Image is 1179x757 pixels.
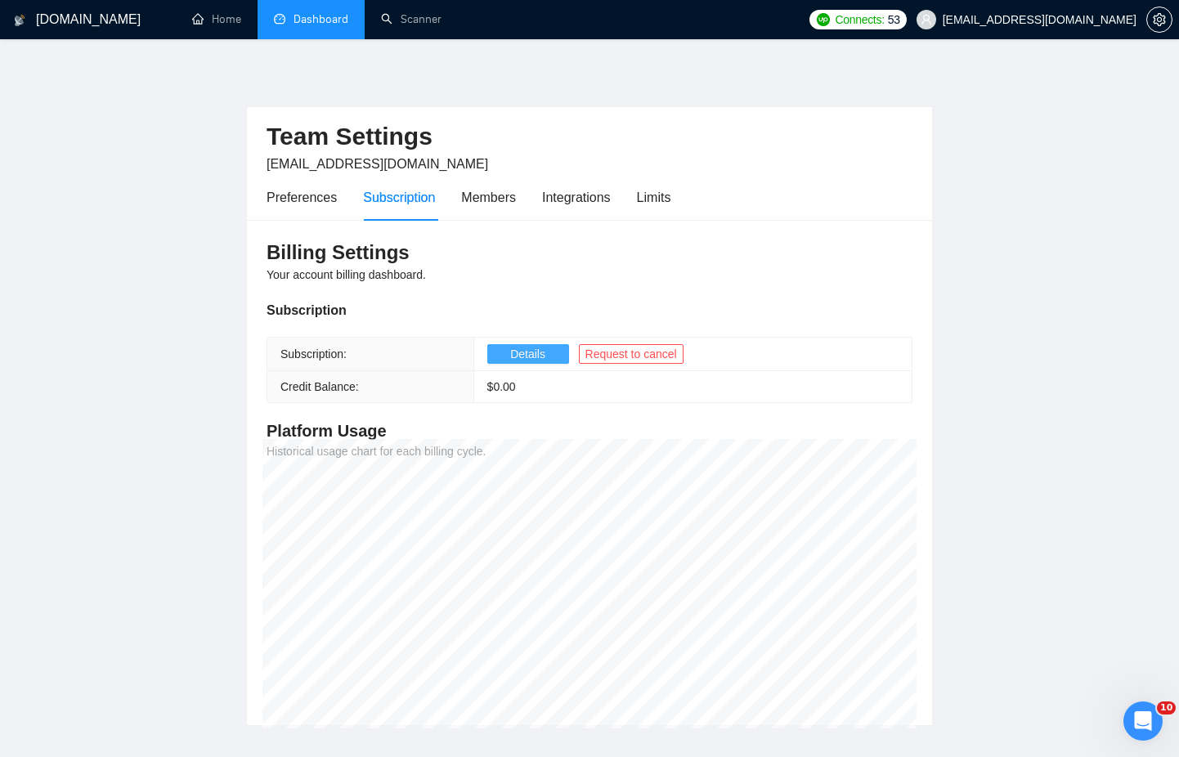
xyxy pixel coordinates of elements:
[267,268,426,281] span: Your account billing dashboard.
[510,345,545,363] span: Details
[637,187,671,208] div: Limits
[267,120,912,154] h2: Team Settings
[274,12,348,26] a: dashboardDashboard
[267,187,337,208] div: Preferences
[487,380,516,393] span: $ 0.00
[192,12,241,26] a: homeHome
[817,13,830,26] img: upwork-logo.png
[267,157,488,171] span: [EMAIL_ADDRESS][DOMAIN_NAME]
[381,12,442,26] a: searchScanner
[1147,13,1172,26] span: setting
[267,240,912,266] h3: Billing Settings
[921,14,932,25] span: user
[363,187,435,208] div: Subscription
[1146,13,1172,26] a: setting
[1157,701,1176,714] span: 10
[14,7,25,34] img: logo
[280,347,347,361] span: Subscription:
[487,344,569,364] button: Details
[267,419,912,442] h4: Platform Usage
[542,187,611,208] div: Integrations
[579,344,684,364] button: Request to cancel
[835,11,884,29] span: Connects:
[267,300,912,320] div: Subscription
[1123,701,1163,741] iframe: Intercom live chat
[280,380,359,393] span: Credit Balance:
[461,187,516,208] div: Members
[585,345,677,363] span: Request to cancel
[1146,7,1172,33] button: setting
[888,11,900,29] span: 53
